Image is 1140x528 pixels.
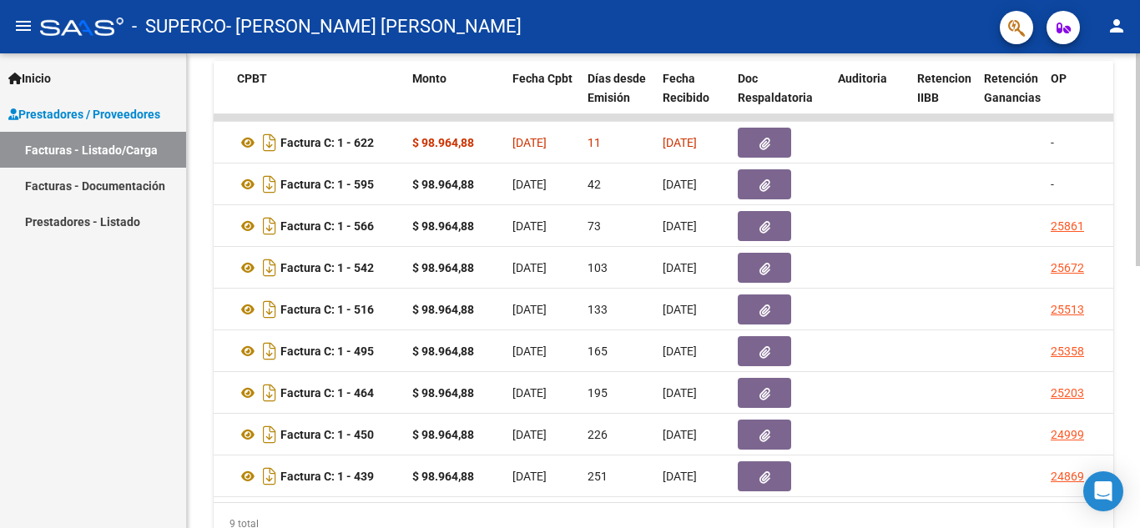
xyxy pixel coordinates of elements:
[588,261,608,274] span: 103
[412,261,474,274] strong: $ 98.964,88
[588,136,601,149] span: 11
[1051,72,1067,85] span: OP
[1083,471,1123,511] div: Open Intercom Messenger
[259,129,280,156] i: Descargar documento
[237,72,267,85] span: CPBT
[984,72,1041,104] span: Retención Ganancias
[588,344,608,358] span: 165
[259,254,280,281] i: Descargar documento
[259,380,280,406] i: Descargar documento
[512,428,547,441] span: [DATE]
[280,261,374,274] strong: Factura C: 1 - 542
[13,16,33,36] mat-icon: menu
[581,61,656,134] datatable-header-cell: Días desde Emisión
[1051,470,1084,483] a: 24869
[917,72,971,104] span: Retencion IIBB
[1107,16,1127,36] mat-icon: person
[663,344,697,358] span: [DATE]
[412,136,474,149] strong: $ 98.964,88
[280,470,374,483] strong: Factura C: 1 - 439
[280,219,374,233] strong: Factura C: 1 - 566
[512,470,547,483] span: [DATE]
[280,303,374,316] strong: Factura C: 1 - 516
[1051,219,1084,233] a: 25861
[663,470,697,483] span: [DATE]
[412,344,474,358] strong: $ 98.964,88
[588,219,601,233] span: 73
[663,136,697,149] span: [DATE]
[663,178,697,191] span: [DATE]
[588,178,601,191] span: 42
[1051,261,1084,274] a: 25672
[259,171,280,198] i: Descargar documento
[280,178,374,191] strong: Factura C: 1 - 595
[506,61,581,134] datatable-header-cell: Fecha Cpbt
[412,178,474,191] strong: $ 98.964,88
[259,338,280,365] i: Descargar documento
[1051,428,1084,441] a: 24999
[8,105,160,123] span: Prestadores / Proveedores
[512,178,547,191] span: [DATE]
[512,386,547,400] span: [DATE]
[412,386,474,400] strong: $ 98.964,88
[663,219,697,233] span: [DATE]
[512,72,573,85] span: Fecha Cpbt
[512,261,547,274] span: [DATE]
[412,428,474,441] strong: $ 98.964,88
[259,213,280,239] i: Descargar documento
[1051,178,1054,191] span: -
[1051,344,1084,358] a: 25358
[512,136,547,149] span: [DATE]
[230,61,406,134] datatable-header-cell: CPBT
[1044,61,1111,134] datatable-header-cell: OP
[226,8,522,45] span: - [PERSON_NAME] [PERSON_NAME]
[738,72,813,104] span: Doc Respaldatoria
[663,261,697,274] span: [DATE]
[8,69,51,88] span: Inicio
[280,428,374,441] strong: Factura C: 1 - 450
[512,344,547,358] span: [DATE]
[977,61,1044,134] datatable-header-cell: Retención Ganancias
[663,428,697,441] span: [DATE]
[831,61,910,134] datatable-header-cell: Auditoria
[132,8,226,45] span: - SUPERCO
[412,470,474,483] strong: $ 98.964,88
[412,219,474,233] strong: $ 98.964,88
[1051,303,1084,316] a: 25513
[588,303,608,316] span: 133
[280,344,374,358] strong: Factura C: 1 - 495
[259,463,280,490] i: Descargar documento
[588,386,608,400] span: 195
[259,421,280,448] i: Descargar documento
[910,61,977,134] datatable-header-cell: Retencion IIBB
[588,428,608,441] span: 226
[731,61,831,134] datatable-header-cell: Doc Respaldatoria
[1051,136,1054,149] span: -
[663,303,697,316] span: [DATE]
[1051,386,1084,400] a: 25203
[588,72,646,104] span: Días desde Emisión
[280,136,374,149] strong: Factura C: 1 - 622
[412,303,474,316] strong: $ 98.964,88
[512,219,547,233] span: [DATE]
[588,470,608,483] span: 251
[663,386,697,400] span: [DATE]
[512,303,547,316] span: [DATE]
[838,72,887,85] span: Auditoria
[663,72,709,104] span: Fecha Recibido
[656,61,731,134] datatable-header-cell: Fecha Recibido
[259,296,280,323] i: Descargar documento
[412,72,446,85] span: Monto
[280,386,374,400] strong: Factura C: 1 - 464
[406,61,506,134] datatable-header-cell: Monto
